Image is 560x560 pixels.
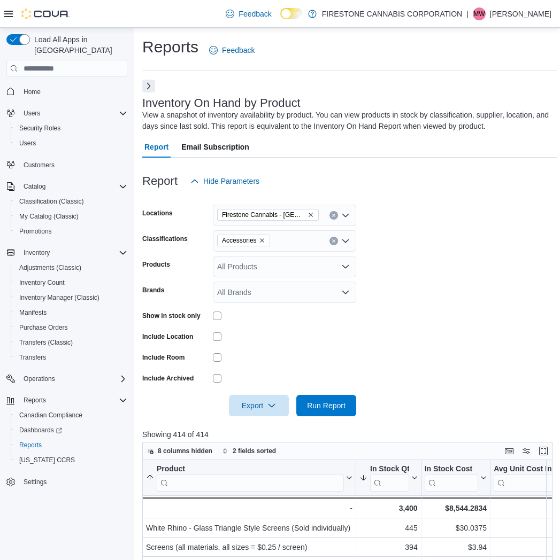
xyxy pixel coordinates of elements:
button: Remove Accessories from selection in this group [259,237,265,244]
span: Transfers (Classic) [15,336,127,349]
div: White Rhino - Glass Triangle Style Screens (Sold individually) [146,522,352,535]
button: 2 fields sorted [218,445,280,457]
a: Adjustments (Classic) [15,261,86,274]
span: Dark Mode [280,19,281,20]
button: Users [19,107,44,120]
span: [US_STATE] CCRS [19,456,75,464]
button: Hide Parameters [186,170,264,192]
span: Hide Parameters [203,176,259,186]
span: Load All Apps in [GEOGRAPHIC_DATA] [30,34,127,56]
button: Catalog [19,180,50,193]
button: Users [2,106,132,121]
p: FIRESTONE CANNABIS CORPORATION [322,7,462,20]
label: Locations [142,209,173,217]
span: Feedback [222,45,255,56]
button: Display options [520,445,533,457]
button: Inventory Manager (Classic) [11,290,132,305]
button: Clear input [329,237,338,245]
div: $30.0375 [425,522,487,535]
label: Include Room [142,353,185,362]
div: Product [157,464,344,475]
button: In Stock Cost [425,464,487,492]
div: In Stock Qty [370,464,409,475]
div: Mike Wilson [473,7,486,20]
button: Clear input [329,211,338,220]
label: Products [142,260,170,269]
span: Adjustments (Classic) [15,261,127,274]
span: Users [15,137,127,150]
button: Open list of options [341,237,350,245]
span: Dashboards [15,424,127,437]
span: Home [24,88,41,96]
button: Inventory [19,246,54,259]
span: Canadian Compliance [15,409,127,422]
span: 2 fields sorted [233,447,276,455]
label: Classifications [142,235,188,243]
div: In Stock Cost [425,464,478,475]
div: 445 [359,522,418,535]
span: Feedback [239,9,271,19]
button: Settings [2,474,132,489]
span: Adjustments (Classic) [19,263,81,272]
button: Remove Firestone Cannabis - Sylvan Lake from selection in this group [308,212,314,218]
a: Inventory Count [15,276,69,289]
span: Transfers [15,351,127,364]
span: Users [19,139,36,147]
span: Catalog [19,180,127,193]
a: Home [19,85,45,98]
span: Dashboards [19,426,62,434]
div: In Stock Cost [425,464,478,492]
a: Dashboards [15,424,66,437]
button: Enter fullscreen [537,445,550,457]
div: - [145,502,352,515]
span: Firestone Cannabis - Sylvan Lake [217,209,319,221]
div: View a snapshot of inventory availability by product. You can view products in stock by classific... [142,110,551,132]
button: Classification (Classic) [11,194,132,209]
div: 394 [359,541,418,554]
button: Reports [11,438,132,453]
span: Operations [19,372,127,385]
button: Open list of options [341,288,350,297]
span: My Catalog (Classic) [19,212,79,221]
a: Transfers (Classic) [15,336,77,349]
p: [PERSON_NAME] [490,7,551,20]
span: Export [235,395,282,416]
span: Classification (Classic) [19,197,84,206]
div: In Stock Qty [370,464,409,492]
span: Manifests [19,308,47,317]
button: Users [11,136,132,151]
span: Washington CCRS [15,454,127,466]
span: Users [19,107,127,120]
label: Include Archived [142,374,194,383]
button: Manifests [11,305,132,320]
button: Promotions [11,224,132,239]
button: Home [2,83,132,99]
button: Inventory Count [11,275,132,290]
a: Customers [19,159,59,172]
button: Canadian Compliance [11,408,132,423]
span: Accessories [217,235,270,246]
a: Users [15,137,40,150]
button: Security Roles [11,121,132,136]
span: Run Report [307,400,346,411]
button: Run Report [296,395,356,416]
a: Canadian Compliance [15,409,87,422]
span: Operations [24,375,55,383]
a: Transfers [15,351,50,364]
label: Brands [142,286,164,294]
span: Catalog [24,182,45,191]
span: Inventory Count [15,276,127,289]
span: Customers [24,161,55,169]
a: Promotions [15,225,56,238]
button: Adjustments (Classic) [11,260,132,275]
h3: Report [142,175,178,188]
button: 8 columns hidden [143,445,217,457]
a: Reports [15,439,46,452]
a: Settings [19,476,51,488]
div: Screens (all materials, all sizes = $0.25 / screen) [146,541,352,554]
span: Security Roles [15,122,127,135]
span: Inventory [24,248,50,257]
button: Operations [2,371,132,386]
button: My Catalog (Classic) [11,209,132,224]
button: In Stock Qty [359,464,418,492]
